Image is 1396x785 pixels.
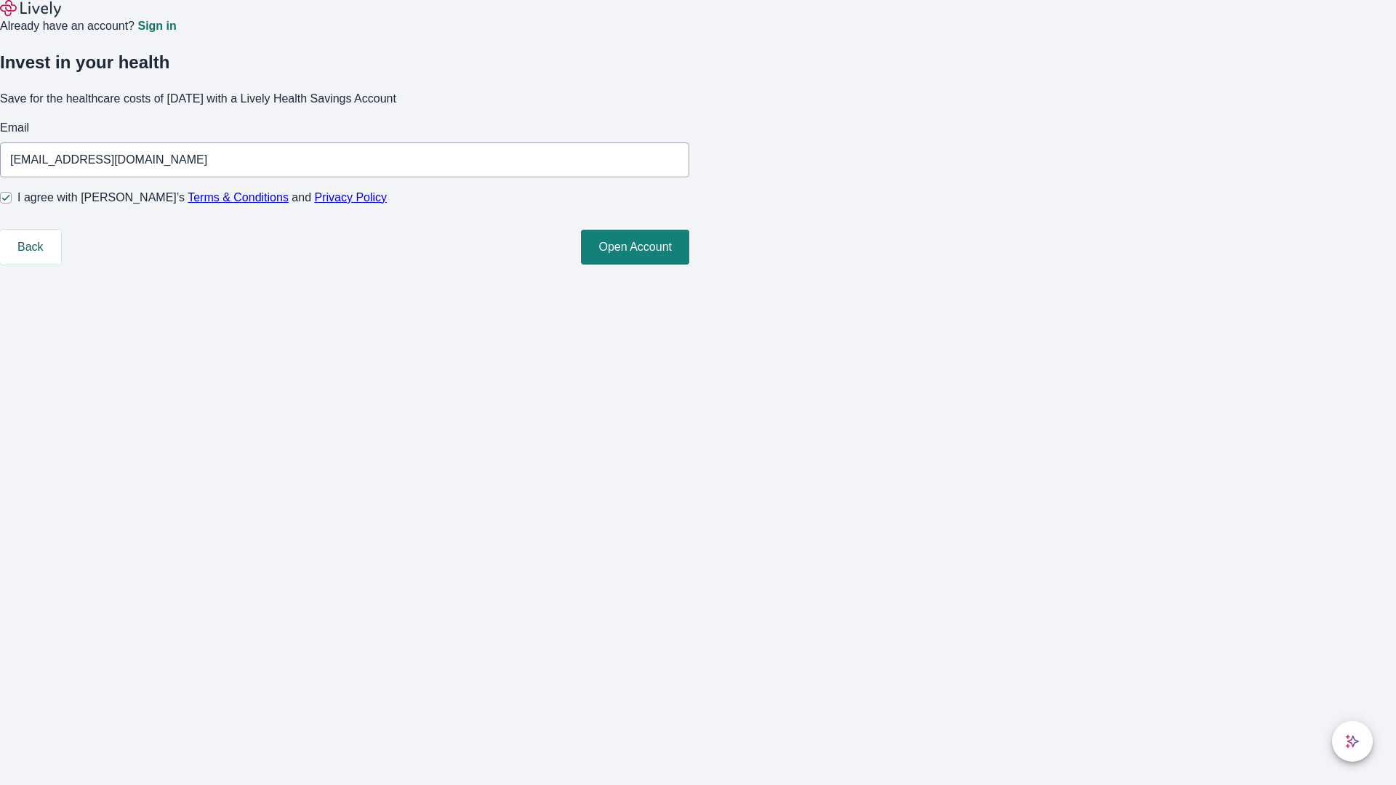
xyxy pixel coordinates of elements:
button: Open Account [581,230,689,265]
a: Sign in [137,20,176,32]
a: Terms & Conditions [188,191,289,204]
a: Privacy Policy [315,191,388,204]
button: chat [1332,721,1373,762]
svg: Lively AI Assistant [1345,734,1360,749]
span: I agree with [PERSON_NAME]’s and [17,189,387,206]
